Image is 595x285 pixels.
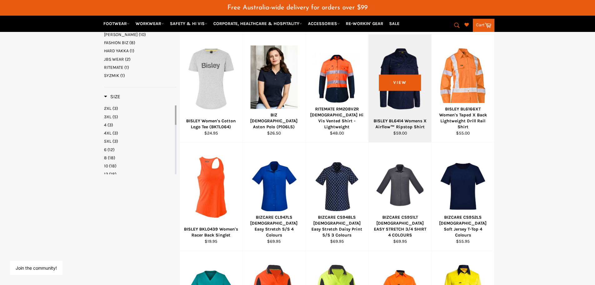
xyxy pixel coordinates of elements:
span: 6 [104,147,107,152]
a: Cart [473,19,494,32]
a: BIZCARE CL947LS Ladies Easy Stretch S/S 4 ColoursBIZCARE CL947LS [DEMOGRAPHIC_DATA] Easy Stretch ... [242,143,305,251]
a: BIZCARE CS951LT LADIES EASY STRETCH 3/4 SHIRT 4 COLOURSBIZCARE CS951LT [DEMOGRAPHIC_DATA] EASY ST... [368,143,431,251]
button: Join the community! [16,265,57,271]
a: HARD YAKKA [104,48,176,54]
span: Free Australia-wide delivery for orders over $99 [227,4,368,11]
span: (8) [129,40,135,45]
span: HARD YAKKA [104,48,129,53]
h3: Size [104,94,120,100]
a: SAFETY & HI VIS [167,18,210,29]
span: 8 [104,155,107,160]
span: (1) [124,65,129,70]
span: (10) [139,32,146,37]
span: (18) [109,171,117,177]
a: BISLEY Women's Cotton Logo Tee (BKTL064)BISLEY Women's Cotton Logo Tee (BKTL064)$24.95 [180,34,243,143]
span: (1) [130,48,134,53]
a: BISLEY BL6414 Womens X Airflow™ Ripstop ShirtBISLEY BL6414 Womens X Airflow™ Ripstop Shirt$59.00View [368,34,431,143]
span: (3) [112,106,118,111]
a: 10 [104,163,174,169]
span: 4XL [104,130,112,136]
a: FOOTWEAR [101,18,132,29]
div: BIZCARE CS952LS [DEMOGRAPHIC_DATA] Soft Jersey T-Top 4 Colours [435,214,490,238]
a: 4 [104,122,174,128]
div: BISLEY BL6414 Womens X Airflow™ Ripstop Shirt [373,118,428,130]
span: 4 [104,122,107,128]
div: RITEMATE RM208V2R [DEMOGRAPHIC_DATA] Hi Vis Vented Shirt - Lightweight [310,106,364,130]
a: RITEMATE [104,64,176,70]
a: BISLEY BKL0439 Women's Racer Back SingletBISLEY BKL0439 Women's Racer Back Singlet$19.95 [180,143,243,251]
span: (5) [112,114,118,120]
span: JBS WEAR [104,57,124,62]
a: CORPORATE, HEALTHCARE & HOSPITALITY [211,18,305,29]
span: 10 [104,163,108,169]
span: RITEMATE [104,65,123,70]
div: BISLEY Women's Cotton Logo Tee (BKTL064) [184,118,239,130]
span: (18) [108,155,115,160]
a: SYZMIK [104,73,176,79]
a: WORKWEAR [133,18,166,29]
span: (12) [107,147,115,152]
a: BIZCARE CS952LS Ladies Soft Jersey T-Top 4 ColoursBIZCARE CS952LS [DEMOGRAPHIC_DATA] Soft Jersey ... [431,143,494,251]
a: 4XL [104,130,174,136]
a: BISLEY BL6166XT Women's Taped X Back Lightweight Drill Rail ShirtBISLEY BL6166XT Women's Taped X ... [431,34,494,143]
span: 5XL [104,139,112,144]
a: BISLEY [104,32,176,38]
span: (2) [125,57,131,62]
span: 3XL [104,114,112,120]
a: 6 [104,147,174,153]
a: BIZCARE CS948LS Ladies Easy Stretch Daisy Print S/S 3 ColoursBIZCARE CS948LS [DEMOGRAPHIC_DATA] E... [305,143,369,251]
div: BIZCARE CL947LS [DEMOGRAPHIC_DATA] Easy Stretch S/S 4 Colours [247,214,302,238]
span: [PERSON_NAME] [104,32,138,37]
a: JBS WEAR [104,56,176,62]
a: SALE [387,18,402,29]
span: FASHION BIZ [104,40,128,45]
a: 12 [104,171,174,177]
a: 5XL [104,138,174,144]
a: FASHION BIZ [104,40,176,46]
div: BIZ [DEMOGRAPHIC_DATA] Aston Polo (P106LS) [247,112,302,130]
div: BIZCARE CS951LT [DEMOGRAPHIC_DATA] EASY STRETCH 3/4 SHIRT 4 COLOURS [373,214,428,238]
a: ACCESSORIES [305,18,342,29]
span: (18) [109,163,117,169]
div: BIZCARE CS948LS [DEMOGRAPHIC_DATA] Easy Stretch Daisy Print S/S 3 Colours [310,214,364,238]
a: RE-WORKIN' GEAR [343,18,386,29]
span: (3) [112,139,118,144]
span: (1) [120,73,125,78]
span: (3) [107,122,113,128]
a: 2XL [104,105,174,111]
a: 3XL [104,114,174,120]
span: SYZMIK [104,73,119,78]
span: (3) [112,130,118,136]
a: RITEMATE RM208V2R Ladies Hi Vis Vented Shirt - LightweightRITEMATE RM208V2R [DEMOGRAPHIC_DATA] Hi... [305,34,369,143]
span: 2XL [104,106,112,111]
div: BISLEY BKL0439 Women's Racer Back Singlet [184,226,239,238]
a: BIZ Ladies Aston Polo (P106LS)BIZ [DEMOGRAPHIC_DATA] Aston Polo (P106LS)$26.50 [242,34,305,143]
div: BISLEY BL6166XT Women's Taped X Back Lightweight Drill Rail Shirt [435,106,490,130]
span: 12 [104,171,108,177]
a: 8 [104,155,174,161]
span: Size [104,94,120,99]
